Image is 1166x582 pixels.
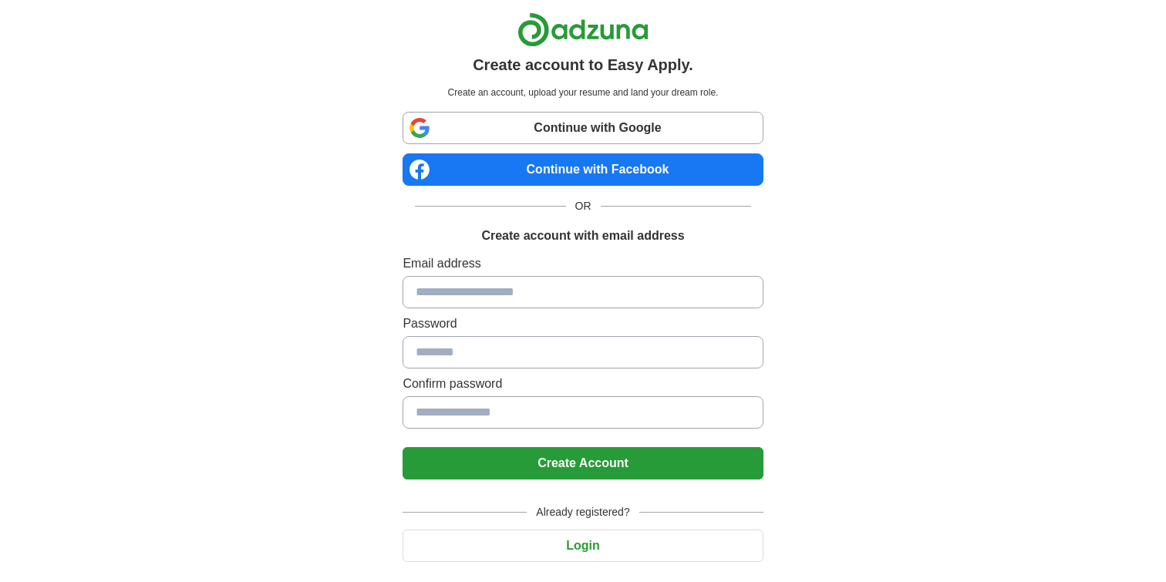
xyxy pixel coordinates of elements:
[403,254,763,273] label: Email address
[473,53,693,76] h1: Create account to Easy Apply.
[403,447,763,479] button: Create Account
[403,530,763,562] button: Login
[403,315,763,333] label: Password
[527,504,639,520] span: Already registered?
[517,12,649,47] img: Adzuna logo
[403,539,763,552] a: Login
[403,153,763,186] a: Continue with Facebook
[566,198,601,214] span: OR
[403,112,763,144] a: Continue with Google
[406,86,760,99] p: Create an account, upload your resume and land your dream role.
[481,227,684,245] h1: Create account with email address
[403,375,763,393] label: Confirm password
